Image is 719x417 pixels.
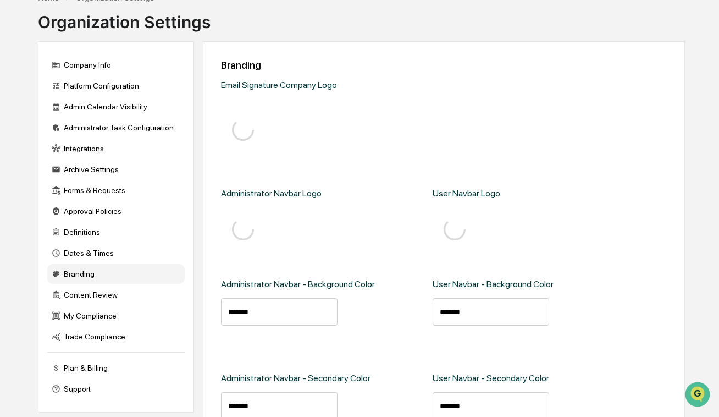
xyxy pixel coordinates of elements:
p: How can we help? [11,23,200,41]
div: Dates & Times [47,243,185,263]
div: Integrations [47,139,185,158]
a: 🖐️Preclearance [7,134,75,154]
div: Administrator Navbar - Background Color [221,279,375,289]
div: Trade Compliance [47,327,185,347]
div: Administrator Navbar Logo [221,188,322,199]
div: Administrator Task Configuration [47,118,185,138]
div: Support [47,379,185,399]
div: Forms & Requests [47,180,185,200]
a: 🔎Data Lookup [7,155,74,175]
div: User Navbar - Secondary Color [433,373,549,383]
div: Platform Configuration [47,76,185,96]
span: Attestations [91,139,136,150]
a: 🗄️Attestations [75,134,141,154]
div: Company Info [47,55,185,75]
div: Admin Calendar Visibility [47,97,185,117]
a: Powered byPylon [78,186,133,195]
div: My Compliance [47,306,185,326]
div: 🗄️ [80,140,89,149]
span: Pylon [109,186,133,195]
div: Archive Settings [47,160,185,179]
div: Plan & Billing [47,358,185,378]
div: Branding [221,59,667,71]
div: User Navbar - Background Color [433,279,554,289]
div: 🖐️ [11,140,20,149]
div: Branding [47,264,185,284]
div: 🔎 [11,161,20,169]
div: Email Signature Company Logo [221,80,422,90]
span: Data Lookup [22,160,69,171]
div: Start new chat [37,84,180,95]
div: Definitions [47,222,185,242]
button: Start new chat [187,87,200,101]
div: Approval Policies [47,201,185,221]
img: 1746055101610-c473b297-6a78-478c-a979-82029cc54cd1 [11,84,31,104]
div: User Navbar Logo [433,188,500,199]
span: Preclearance [22,139,71,150]
div: Administrator Navbar - Secondary Color [221,373,370,383]
div: Organization Settings [38,3,211,32]
iframe: Open customer support [684,381,714,410]
div: Content Review [47,285,185,305]
div: We're offline, we'll be back soon [37,95,143,104]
